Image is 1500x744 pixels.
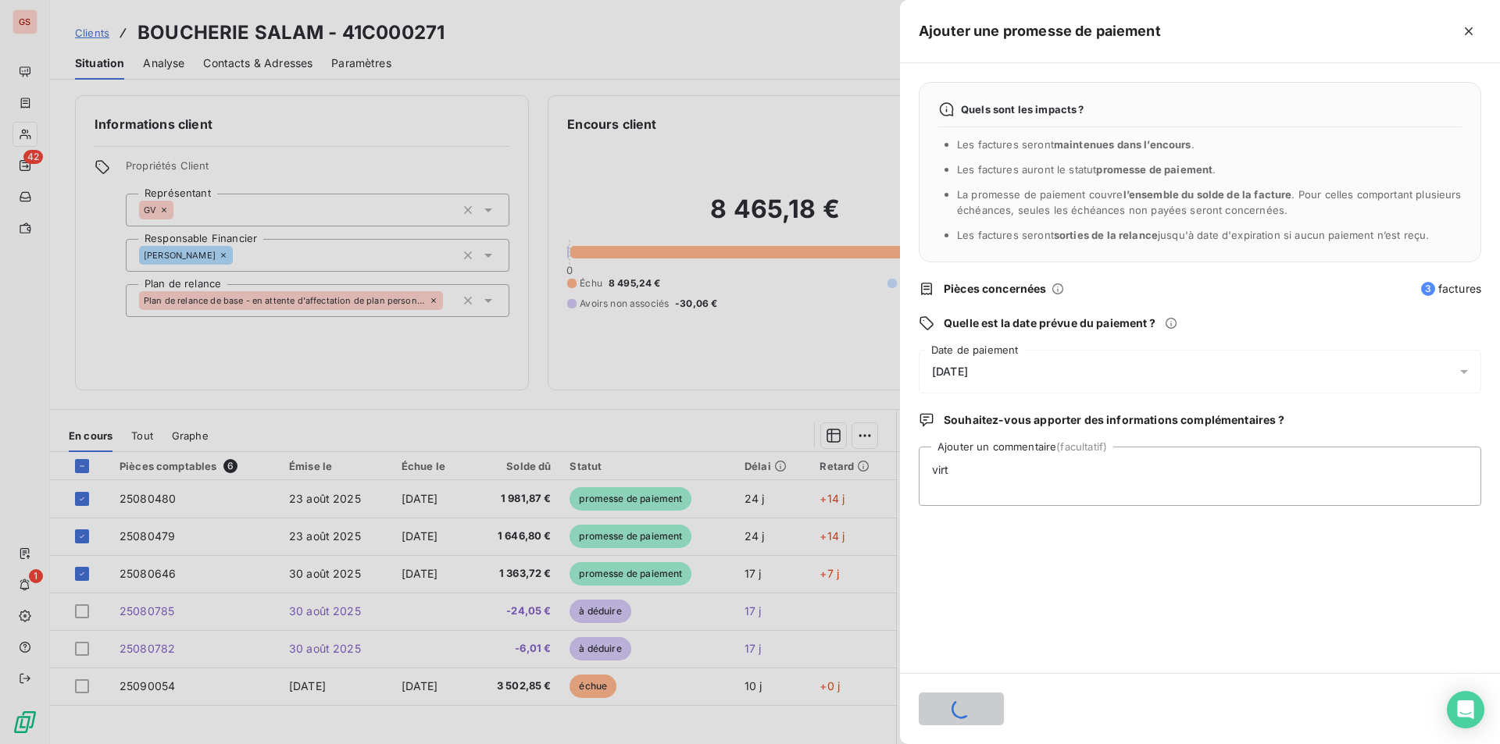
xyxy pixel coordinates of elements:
textarea: virt [919,447,1481,506]
span: sorties de la relance [1054,229,1158,241]
span: La promesse de paiement couvre . Pour celles comportant plusieurs échéances, seules les échéances... [957,188,1462,216]
span: 3 [1421,282,1435,296]
span: Les factures seront . [957,138,1195,151]
span: [DATE] [932,365,968,378]
span: l’ensemble du solde de la facture [1123,188,1292,201]
span: factures [1421,281,1481,297]
button: Ajouter [919,692,1004,725]
div: Open Intercom Messenger [1447,691,1484,728]
span: Souhaitez-vous apporter des informations complémentaires ? [944,412,1284,428]
h5: Ajouter une promesse de paiement [919,20,1161,42]
span: Les factures seront jusqu'à date d'expiration si aucun paiement n’est reçu. [957,229,1429,241]
span: Quels sont les impacts ? [961,103,1084,116]
span: Quelle est la date prévue du paiement ? [944,315,1155,331]
span: promesse de paiement [1096,163,1212,176]
span: Pièces concernées [944,281,1047,297]
span: maintenues dans l’encours [1054,138,1191,151]
span: Les factures auront le statut . [957,163,1216,176]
